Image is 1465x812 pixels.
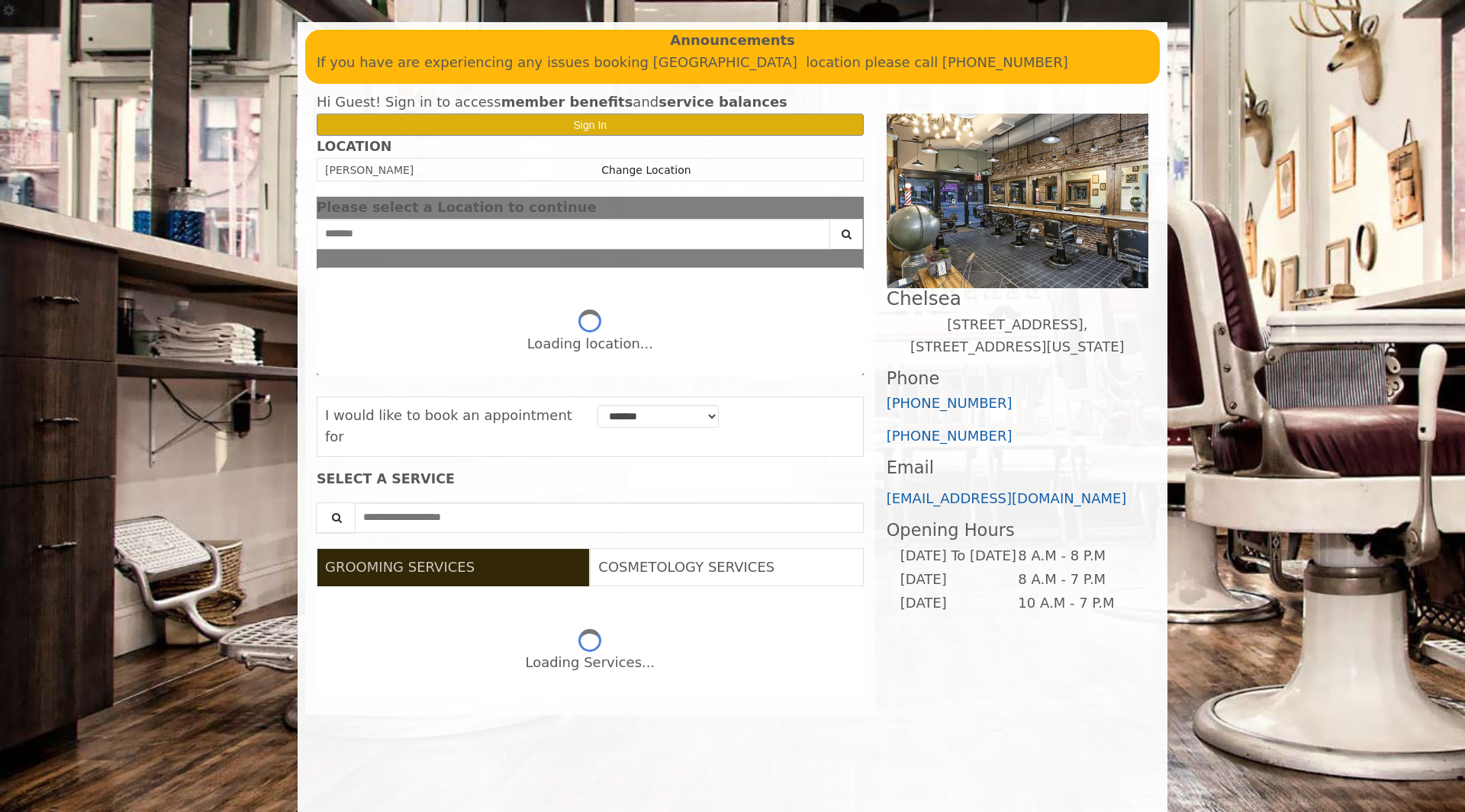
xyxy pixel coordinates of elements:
[1017,568,1135,592] td: 8 A.M - 7 P.M
[670,30,795,52] b: Announcements
[317,219,864,257] div: Center Select
[525,652,655,674] div: Loading Services...
[900,544,1017,568] td: [DATE] To [DATE]
[325,407,572,445] span: I would like to book an appointment for
[325,164,414,176] span: [PERSON_NAME]
[317,219,830,249] input: Search Center
[317,114,864,136] button: Sign In
[887,521,1148,540] h3: Opening Hours
[1017,544,1135,568] td: 8 A.M - 8 P.M
[900,568,1017,592] td: [DATE]
[317,472,864,486] div: SELECT A SERVICE
[1017,592,1135,615] td: 10 A.M - 7 P.M
[887,428,1013,444] a: [PHONE_NUMBER]
[317,91,864,114] div: Hi Guest! Sign in to access and
[316,502,356,533] button: Service Search
[317,586,864,694] div: Grooming services
[887,490,1127,506] a: [EMAIL_ADDRESS][DOMAIN_NAME]
[527,333,653,355] div: Loading location...
[317,139,391,154] b: LOCATION
[658,94,787,110] b: service balances
[501,94,633,110] b: member benefits
[601,164,691,176] a: Change Location
[900,592,1017,615] td: [DATE]
[325,559,475,575] span: GROOMING SERVICES
[887,369,1148,388] h3: Phone
[838,229,855,239] i: Search button
[887,288,1148,309] h2: Chelsea
[598,559,774,575] span: COSMETOLOGY SERVICES
[887,458,1148,477] h3: Email
[317,199,597,215] span: Please select a Location to continue
[841,203,864,213] button: close dialog
[317,52,1148,74] p: If you have are experiencing any issues booking [GEOGRAPHIC_DATA] location please call [PHONE_NUM...
[887,314,1148,358] p: [STREET_ADDRESS],[STREET_ADDRESS][US_STATE]
[887,395,1013,411] a: [PHONE_NUMBER]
